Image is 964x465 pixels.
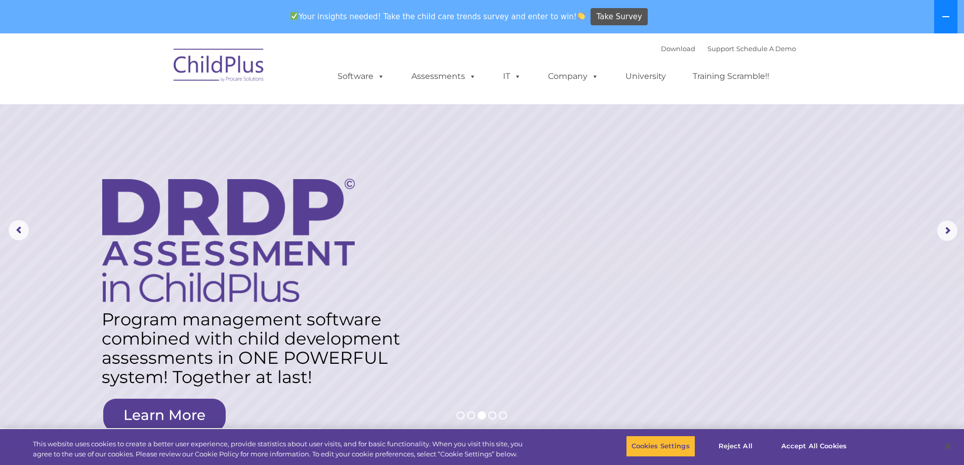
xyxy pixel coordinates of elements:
[776,436,852,457] button: Accept All Cookies
[102,310,410,387] rs-layer: Program management software combined with child development assessments in ONE POWERFUL system! T...
[661,45,796,53] font: |
[327,66,395,87] a: Software
[290,12,298,20] img: ✅
[169,41,270,92] img: ChildPlus by Procare Solutions
[704,436,767,457] button: Reject All
[286,7,590,26] span: Your insights needed! Take the child care trends survey and enter to win!
[707,45,734,53] a: Support
[141,67,172,74] span: Last name
[33,439,530,459] div: This website uses cookies to create a better user experience, provide statistics about user visit...
[538,66,609,87] a: Company
[493,66,531,87] a: IT
[141,108,184,116] span: Phone number
[661,45,695,53] a: Download
[591,8,648,26] a: Take Survey
[683,66,779,87] a: Training Scramble!!
[577,12,585,20] img: 👏
[102,179,355,302] img: DRDP Assessment in ChildPlus
[615,66,676,87] a: University
[401,66,486,87] a: Assessments
[736,45,796,53] a: Schedule A Demo
[626,436,695,457] button: Cookies Settings
[937,435,959,457] button: Close
[103,399,226,432] a: Learn More
[597,8,642,26] span: Take Survey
